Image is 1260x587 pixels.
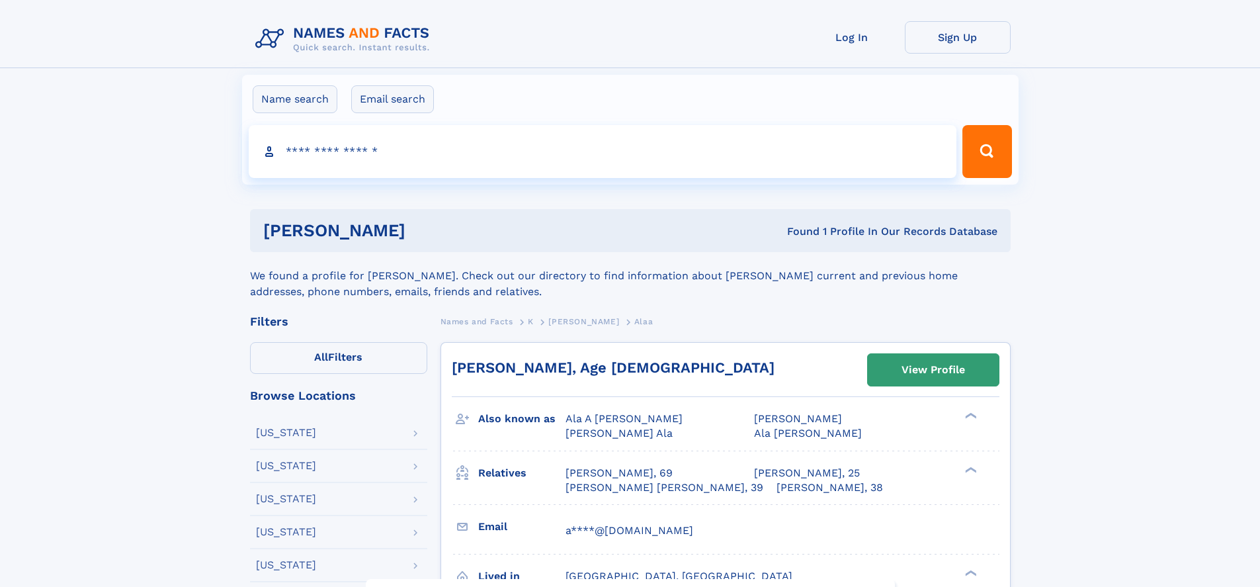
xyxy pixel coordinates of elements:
[777,480,883,495] a: [PERSON_NAME], 38
[634,317,653,326] span: Alaa
[902,355,965,385] div: View Profile
[250,342,427,374] label: Filters
[566,427,673,439] span: [PERSON_NAME] Ala
[528,317,534,326] span: K
[799,21,905,54] a: Log In
[478,516,566,538] h3: Email
[250,21,441,57] img: Logo Names and Facts
[250,316,427,328] div: Filters
[478,462,566,484] h3: Relatives
[596,224,997,239] div: Found 1 Profile In Our Records Database
[250,390,427,402] div: Browse Locations
[754,466,860,480] a: [PERSON_NAME], 25
[962,412,978,420] div: ❯
[962,465,978,474] div: ❯
[351,85,434,113] label: Email search
[263,222,597,239] h1: [PERSON_NAME]
[962,568,978,577] div: ❯
[905,21,1011,54] a: Sign Up
[478,408,566,430] h3: Also known as
[566,570,792,582] span: [GEOGRAPHIC_DATA], [GEOGRAPHIC_DATA]
[256,494,316,504] div: [US_STATE]
[754,427,862,439] span: Ala [PERSON_NAME]
[256,461,316,471] div: [US_STATE]
[256,527,316,537] div: [US_STATE]
[256,428,316,438] div: [US_STATE]
[962,125,1011,178] button: Search Button
[253,85,337,113] label: Name search
[754,412,842,425] span: [PERSON_NAME]
[256,560,316,570] div: [US_STATE]
[548,313,619,330] a: [PERSON_NAME]
[528,313,534,330] a: K
[441,313,513,330] a: Names and Facts
[548,317,619,326] span: [PERSON_NAME]
[249,125,957,178] input: search input
[250,252,1011,300] div: We found a profile for [PERSON_NAME]. Check out our directory to find information about [PERSON_N...
[452,359,775,376] a: [PERSON_NAME], Age [DEMOGRAPHIC_DATA]
[314,351,328,363] span: All
[566,466,673,480] a: [PERSON_NAME], 69
[566,480,763,495] a: [PERSON_NAME] [PERSON_NAME], 39
[868,354,999,386] a: View Profile
[566,412,683,425] span: Ala A [PERSON_NAME]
